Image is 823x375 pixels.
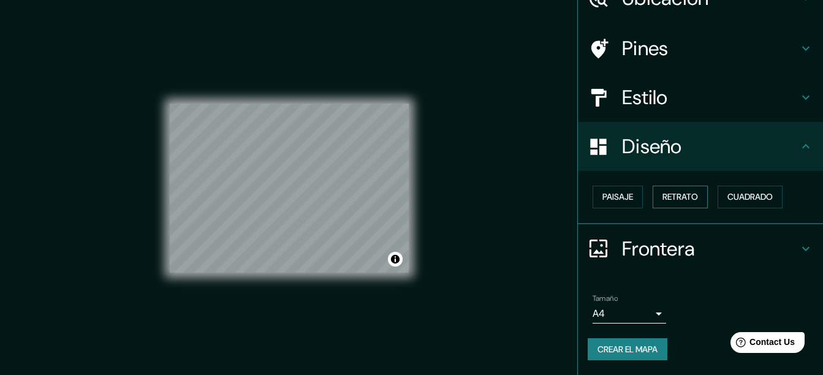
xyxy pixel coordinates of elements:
h4: Estilo [622,85,798,110]
div: Diseño [578,122,823,171]
div: Estilo [578,73,823,122]
label: Tamaño [593,293,618,303]
button: Crear el mapa [588,338,667,361]
button: Paisaje [593,186,643,208]
iframe: Help widget launcher [714,327,810,362]
button: Retrato [653,186,708,208]
font: Retrato [662,189,698,205]
div: Frontera [578,224,823,273]
button: Alternar atribución [388,252,403,267]
h4: Frontera [622,237,798,261]
canvas: Mapa [170,104,409,273]
div: A4 [593,304,666,324]
button: Cuadrado [718,186,783,208]
font: Paisaje [602,189,633,205]
h4: Pines [622,36,798,61]
font: Crear el mapa [597,342,658,357]
font: Cuadrado [727,189,773,205]
div: Pines [578,24,823,73]
h4: Diseño [622,134,798,159]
